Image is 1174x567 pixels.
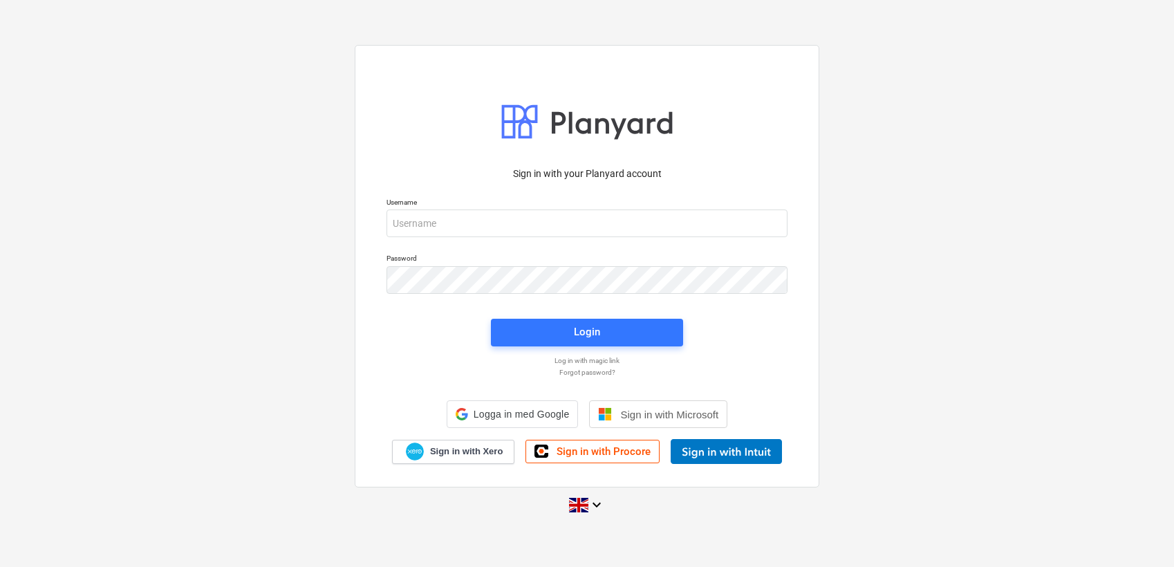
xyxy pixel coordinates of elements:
span: Sign in with Procore [557,445,651,458]
span: Logga in med Google [474,409,570,420]
a: Sign in with Xero [392,440,515,464]
input: Username [386,210,788,237]
a: Forgot password? [380,368,794,377]
i: keyboard_arrow_down [588,496,605,513]
div: Login [574,323,600,341]
p: Sign in with your Planyard account [386,167,788,181]
div: Logga in med Google [447,400,579,428]
button: Login [491,319,683,346]
a: Log in with magic link [380,356,794,365]
img: Xero logo [406,443,424,461]
p: Username [386,198,788,210]
span: Sign in with Xero [430,445,503,458]
img: Microsoft logo [598,407,612,421]
a: Sign in with Procore [525,440,660,463]
p: Password [386,254,788,266]
span: Sign in with Microsoft [620,409,718,420]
